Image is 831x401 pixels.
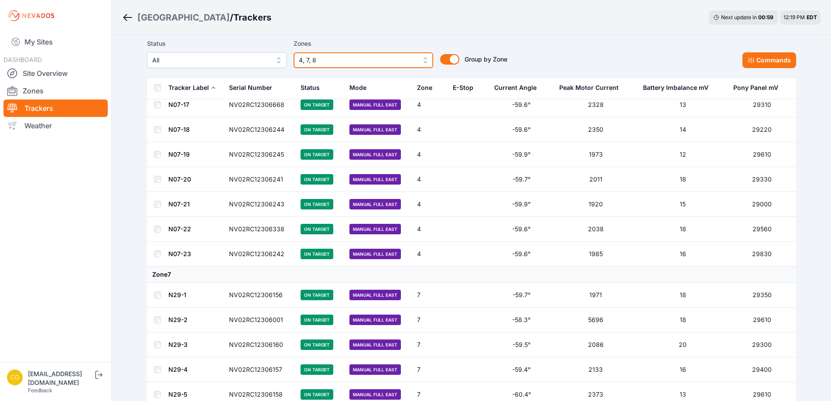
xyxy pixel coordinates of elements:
img: controlroomoperator@invenergy.com [7,370,23,385]
td: 2038 [554,217,638,242]
a: Weather [3,117,108,134]
span: Group by Zone [465,55,507,63]
td: 16 [638,242,728,267]
a: N29-3 [168,341,188,348]
td: -59.6° [489,242,554,267]
button: Current Angle [494,77,544,98]
td: 7 [412,308,448,332]
div: 00 : 59 [758,14,774,21]
img: Nevados [7,9,56,23]
td: NV02RC12306338 [224,217,296,242]
span: Manual Full East [349,364,401,375]
button: Peak Motor Current [559,77,626,98]
td: -59.6° [489,93,554,117]
button: Zone [417,77,439,98]
td: 1973 [554,142,638,167]
td: NV02RC12306244 [224,117,296,142]
span: On Target [301,199,333,209]
button: Status [301,77,327,98]
div: [EMAIL_ADDRESS][DOMAIN_NAME] [28,370,93,387]
div: Serial Number [229,83,272,92]
a: [GEOGRAPHIC_DATA] [137,11,230,24]
div: Pony Panel mV [733,83,778,92]
span: Manual Full East [349,389,401,400]
button: Battery Imbalance mV [643,77,715,98]
td: 29300 [728,332,796,357]
a: Zones [3,82,108,99]
td: NV02RC12306243 [224,192,296,217]
td: 18 [638,283,728,308]
td: -59.6° [489,117,554,142]
td: 7 [412,332,448,357]
span: On Target [301,224,333,234]
td: 18 [638,217,728,242]
span: Manual Full East [349,174,401,185]
td: 29000 [728,192,796,217]
td: NV02RC12306001 [224,308,296,332]
div: Battery Imbalance mV [643,83,708,92]
span: Next update in [721,14,757,21]
td: -59.6° [489,217,554,242]
div: Status [301,83,320,92]
td: 7 [412,283,448,308]
td: 4 [412,117,448,142]
a: N29-4 [168,366,188,373]
a: N29-1 [168,291,186,298]
td: 5696 [554,308,638,332]
td: 4 [412,93,448,117]
a: Trackers [3,99,108,117]
td: NV02RC12306156 [224,283,296,308]
td: 29220 [728,117,796,142]
td: 20 [638,332,728,357]
td: 1971 [554,283,638,308]
span: On Target [301,99,333,110]
span: DASHBOARD [3,56,42,63]
span: On Target [301,149,333,160]
a: N07-23 [168,250,191,257]
span: On Target [301,290,333,300]
td: NV02RC12306242 [224,242,296,267]
td: 15 [638,192,728,217]
span: 4, 7, 8 [299,55,416,65]
td: 12 [638,142,728,167]
a: N29-2 [168,316,188,323]
td: 4 [412,142,448,167]
span: On Target [301,389,333,400]
td: -59.7° [489,283,554,308]
button: E-Stop [453,77,480,98]
td: 1920 [554,192,638,217]
span: On Target [301,339,333,350]
td: 2133 [554,357,638,382]
a: Site Overview [3,65,108,82]
span: Manual Full East [349,249,401,259]
td: 29330 [728,167,796,192]
button: Commands [742,52,796,68]
td: NV02RC12306160 [224,332,296,357]
td: 2350 [554,117,638,142]
td: NV02RC12306668 [224,93,296,117]
button: Pony Panel mV [733,77,785,98]
td: 7 [412,357,448,382]
button: Mode [349,77,373,98]
td: 2328 [554,93,638,117]
nav: Breadcrumb [122,6,271,29]
a: N07-21 [168,200,190,208]
td: 1985 [554,242,638,267]
td: NV02RC12306241 [224,167,296,192]
span: / [230,11,233,24]
td: 16 [638,357,728,382]
td: 29310 [728,93,796,117]
td: 29610 [728,308,796,332]
span: Manual Full East [349,315,401,325]
h3: Trackers [233,11,271,24]
label: Zones [294,38,433,49]
div: Current Angle [494,83,537,92]
a: N07-18 [168,126,190,133]
td: 29560 [728,217,796,242]
label: Status [147,38,287,49]
td: Zone 7 [147,267,796,283]
a: N07-17 [168,101,189,108]
div: Zone [417,83,432,92]
td: 4 [412,242,448,267]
